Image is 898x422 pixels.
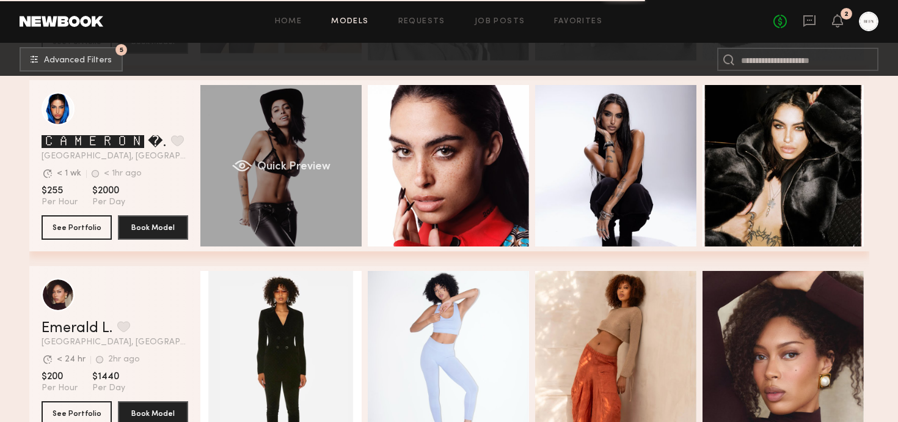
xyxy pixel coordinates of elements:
[42,197,78,208] span: Per Hour
[275,18,302,26] a: Home
[257,161,330,172] span: Quick Preview
[331,18,368,26] a: Models
[104,169,142,178] div: < 1hr ago
[42,321,112,336] a: Emerald L.
[554,18,602,26] a: Favorites
[475,18,525,26] a: Job Posts
[120,47,123,53] span: 5
[42,215,112,240] button: See Portfolio
[92,185,125,197] span: $2000
[42,371,78,383] span: $200
[92,383,125,394] span: Per Day
[42,338,188,347] span: [GEOGRAPHIC_DATA], [GEOGRAPHIC_DATA]
[108,355,140,364] div: 2hr ago
[42,383,78,394] span: Per Hour
[118,215,188,240] button: Book Model
[92,371,125,383] span: $1440
[42,135,166,150] a: 🅲🅰🅼🅴🆁🅾🅽 �.
[57,169,81,178] div: < 1 wk
[20,47,123,72] button: 5Advanced Filters
[398,18,445,26] a: Requests
[844,11,849,18] div: 2
[42,152,188,161] span: [GEOGRAPHIC_DATA], [GEOGRAPHIC_DATA]
[57,355,86,364] div: < 24 hr
[44,56,112,65] span: Advanced Filters
[92,197,125,208] span: Per Day
[42,185,78,197] span: $255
